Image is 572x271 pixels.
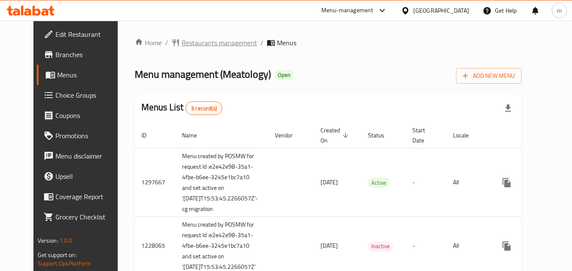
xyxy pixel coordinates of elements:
div: Export file [498,98,518,118]
a: Promotions [37,126,129,146]
button: Add New Menu [456,68,522,84]
td: All [446,148,490,217]
li: / [260,38,263,48]
td: - [406,148,446,217]
span: Choice Groups [55,90,122,100]
span: Status [368,130,395,140]
span: Active [368,178,390,188]
span: [DATE] [321,240,338,251]
span: Version: [38,235,58,246]
a: Support.OpsPlatform [38,258,91,269]
span: Open [274,71,294,79]
span: Coverage Report [55,192,122,202]
span: Menus [57,70,122,80]
span: Inactive [368,241,393,251]
span: Promotions [55,131,122,141]
span: Upsell [55,171,122,181]
span: Menu disclaimer [55,151,122,161]
a: Home [135,38,162,48]
a: Upsell [37,166,129,186]
a: Grocery Checklist [37,207,129,227]
a: Menus [37,65,129,85]
a: Choice Groups [37,85,129,105]
a: Branches [37,44,129,65]
div: Total records count [185,101,222,115]
div: Inactive [368,241,393,252]
button: Change Status [517,236,537,256]
button: Change Status [517,172,537,193]
span: Vendor [275,130,304,140]
span: Grocery Checklist [55,212,122,222]
span: Menu management ( Meatology ) [135,65,271,84]
button: more [497,236,517,256]
button: more [497,172,517,193]
span: 3 record(s) [186,104,222,112]
span: Menus [277,38,296,48]
a: Coverage Report [37,186,129,207]
span: 1.0.0 [60,235,73,246]
a: Edit Restaurant [37,24,129,44]
div: Open [274,70,294,80]
span: [DATE] [321,177,338,188]
a: Coupons [37,105,129,126]
span: Edit Restaurant [55,29,122,39]
td: Menu created by POSMW for request Id :e2e42e98-35a1-4fbe-b6ee-3245e1bc7a10 and set active on '[DA... [175,148,268,217]
span: Name [182,130,208,140]
nav: breadcrumb [135,38,522,48]
span: Branches [55,49,122,60]
span: Add New Menu [463,71,515,81]
span: Restaurants management [182,38,257,48]
li: / [165,38,168,48]
span: Get support on: [38,249,77,260]
span: m [557,6,562,15]
span: Coupons [55,110,122,120]
div: Menu-management [321,5,373,16]
div: [GEOGRAPHIC_DATA] [413,6,469,15]
td: 1297667 [135,148,175,217]
span: Created On [321,125,351,145]
h2: Menus List [141,101,222,115]
span: Locale [453,130,480,140]
span: Start Date [412,125,436,145]
a: Menu disclaimer [37,146,129,166]
span: ID [141,130,158,140]
a: Restaurants management [171,38,257,48]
